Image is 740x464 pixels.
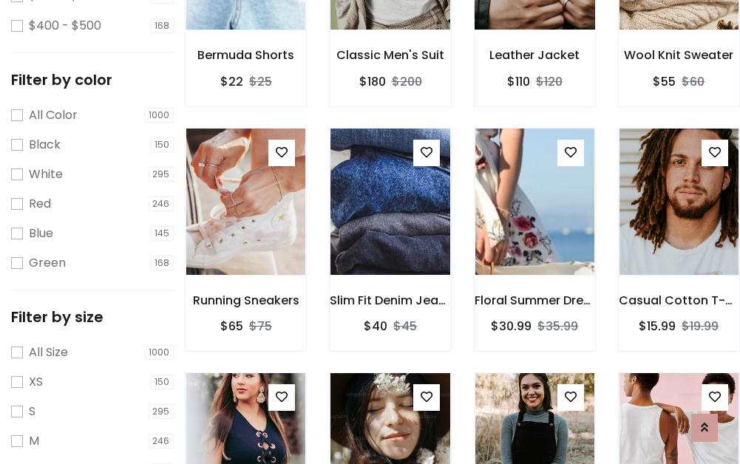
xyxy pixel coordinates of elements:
[682,73,705,90] del: $60
[393,318,417,335] del: $45
[653,75,676,89] h6: $55
[29,136,61,154] label: Black
[507,75,530,89] h6: $110
[29,17,101,35] label: $400 - $500
[29,432,39,450] label: M
[11,71,174,89] h5: Filter by color
[475,48,595,62] h6: Leather Jacket
[537,318,578,335] del: $35.99
[359,75,386,89] h6: $180
[29,166,63,183] label: White
[29,254,66,272] label: Green
[491,319,532,333] h6: $30.99
[29,195,51,213] label: Red
[151,375,174,389] span: 150
[149,404,174,419] span: 295
[29,225,53,242] label: Blue
[536,73,563,90] del: $120
[249,73,272,90] del: $25
[392,73,422,90] del: $200
[220,319,243,333] h6: $65
[151,137,174,152] span: 150
[151,18,174,33] span: 168
[149,434,174,448] span: 246
[29,403,35,420] label: S
[29,106,78,124] label: All Color
[619,293,739,307] h6: Casual Cotton T-Shirt
[330,48,450,62] h6: Classic Men's Suit
[149,167,174,182] span: 295
[475,293,595,307] h6: Floral Summer Dress
[220,75,243,89] h6: $22
[11,308,174,326] h5: Filter by size
[151,256,174,270] span: 168
[186,293,306,307] h6: Running Sneakers
[145,108,174,123] span: 1000
[619,48,739,62] h6: Wool Knit Sweater
[29,373,43,391] label: XS
[639,319,676,333] h6: $15.99
[330,293,450,307] h6: Slim Fit Denim Jeans
[364,319,387,333] h6: $40
[149,197,174,211] span: 246
[29,344,68,361] label: All Size
[682,318,719,335] del: $19.99
[186,48,306,62] h6: Bermuda Shorts
[151,226,174,241] span: 145
[249,318,272,335] del: $75
[145,345,174,360] span: 1000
